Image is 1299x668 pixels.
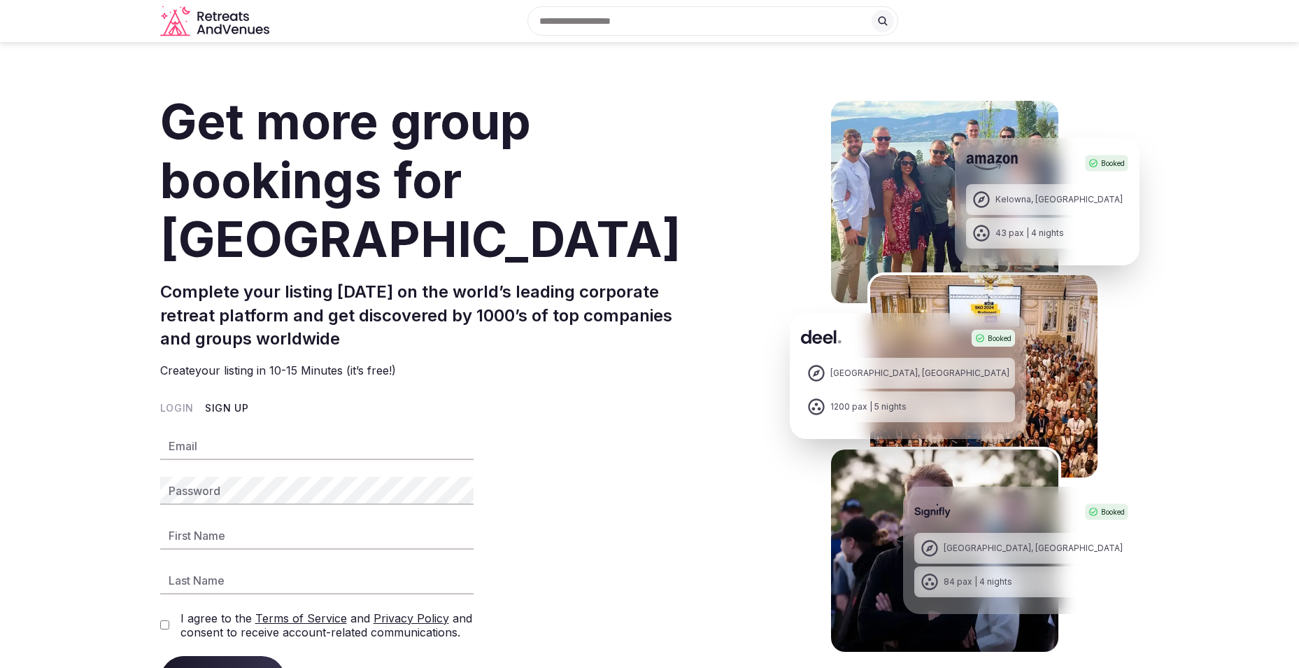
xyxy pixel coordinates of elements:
[828,98,1061,306] img: Amazon Kelowna Retreat
[830,401,907,413] div: 1200 pax | 5 nights
[944,576,1012,588] div: 84 pax | 4 nights
[180,611,474,639] label: I agree to the and and consent to receive account-related communications.
[160,6,272,37] a: Visit the homepage
[830,368,1009,380] div: [GEOGRAPHIC_DATA], [GEOGRAPHIC_DATA]
[972,330,1015,347] div: Booked
[374,611,449,625] a: Privacy Policy
[995,228,1064,239] div: 43 pax | 4 nights
[867,272,1100,480] img: Deel Spain Retreat
[160,6,272,37] svg: Retreats and Venues company logo
[828,447,1061,655] img: Signifly Portugal Retreat
[944,543,1123,555] div: [GEOGRAPHIC_DATA], [GEOGRAPHIC_DATA]
[255,611,347,625] a: Terms of Service
[205,401,249,415] button: Sign Up
[160,92,704,269] h1: Get more group bookings for [GEOGRAPHIC_DATA]
[160,362,704,379] p: Create your listing in 10-15 Minutes (it’s free!)
[995,194,1123,206] div: Kelowna, [GEOGRAPHIC_DATA]
[1085,155,1128,172] div: Booked
[160,280,704,351] h2: Complete your listing [DATE] on the world’s leading corporate retreat platform and get discovered...
[160,401,194,415] button: Login
[1085,503,1128,520] div: Booked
